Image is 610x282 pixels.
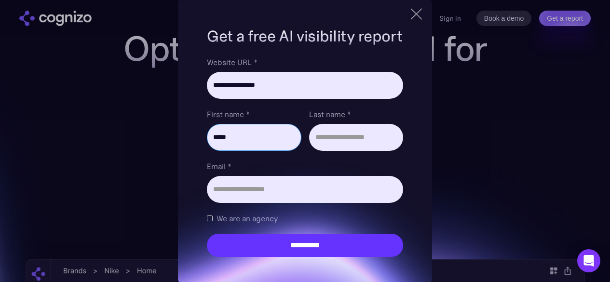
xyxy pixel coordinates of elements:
[207,56,403,257] form: Brand Report Form
[207,56,403,68] label: Website URL *
[217,213,278,224] span: We are an agency
[309,108,403,120] label: Last name *
[207,161,403,172] label: Email *
[207,26,403,47] h1: Get a free AI visibility report
[577,249,600,272] div: Open Intercom Messenger
[207,108,301,120] label: First name *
